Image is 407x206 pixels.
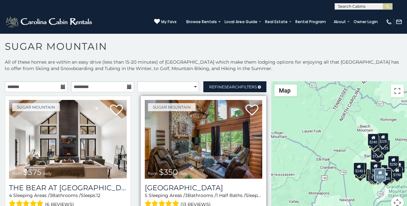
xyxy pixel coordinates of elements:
span: 12 [261,193,265,198]
div: $350 [374,168,386,181]
button: Toggle fullscreen view [391,85,404,97]
span: Search [224,85,241,89]
span: 3 [185,193,188,198]
div: $225 [377,133,388,145]
div: $240 [354,163,365,175]
div: $300 [370,162,381,174]
div: $175 [370,169,381,181]
div: $195 [384,168,395,181]
span: $375 [23,167,42,177]
a: Real Estate [262,17,291,26]
div: $500 [381,170,392,183]
h3: The Bear At Sugar Mountain [9,184,127,192]
a: Add to favorites [110,104,123,117]
a: [GEOGRAPHIC_DATA] [145,184,263,192]
div: $190 [392,166,402,179]
div: $200 [377,165,388,177]
div: $190 [370,161,381,174]
img: The Bear At Sugar Mountain [9,100,127,179]
a: Local Area Guide [221,17,261,26]
span: 4 [9,193,12,198]
span: 3 [50,193,52,198]
a: Owner Login [350,17,381,26]
h3: Grouse Moor Lodge [145,184,263,192]
span: $350 [159,167,178,177]
a: About [330,17,349,26]
a: Sugar Mountain [12,103,60,111]
a: The Bear At [GEOGRAPHIC_DATA] [9,184,127,192]
button: Change map style [274,85,297,96]
span: Map [279,87,291,94]
span: daily [179,171,188,176]
div: $1,095 [371,148,384,160]
span: Refine Filters [209,85,257,89]
div: $125 [379,140,390,152]
a: RefineSearchFilters [203,81,266,92]
a: Grouse Moor Lodge from $350 daily [145,100,263,179]
a: The Bear At Sugar Mountain from $375 daily [9,100,127,179]
span: 1 Half Baths / [216,193,245,198]
div: $155 [368,169,379,182]
a: Sugar Mountain [148,103,196,111]
div: $240 [368,134,379,146]
img: phone-regular-white.png [386,19,392,25]
a: Rental Program [292,17,329,26]
span: from [148,171,158,176]
div: $250 [388,156,399,168]
span: 12 [96,193,100,198]
div: $155 [394,161,405,173]
img: White-1-2.png [5,15,94,28]
span: My Favs [161,19,177,25]
a: Browse Rentals [183,17,220,26]
img: mail-regular-white.png [396,19,402,25]
a: My Favs [154,19,177,25]
span: daily [43,171,52,176]
a: Add to favorites [245,104,258,117]
img: Grouse Moor Lodge [145,100,263,179]
span: 5 [145,193,147,198]
span: from [12,171,22,176]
